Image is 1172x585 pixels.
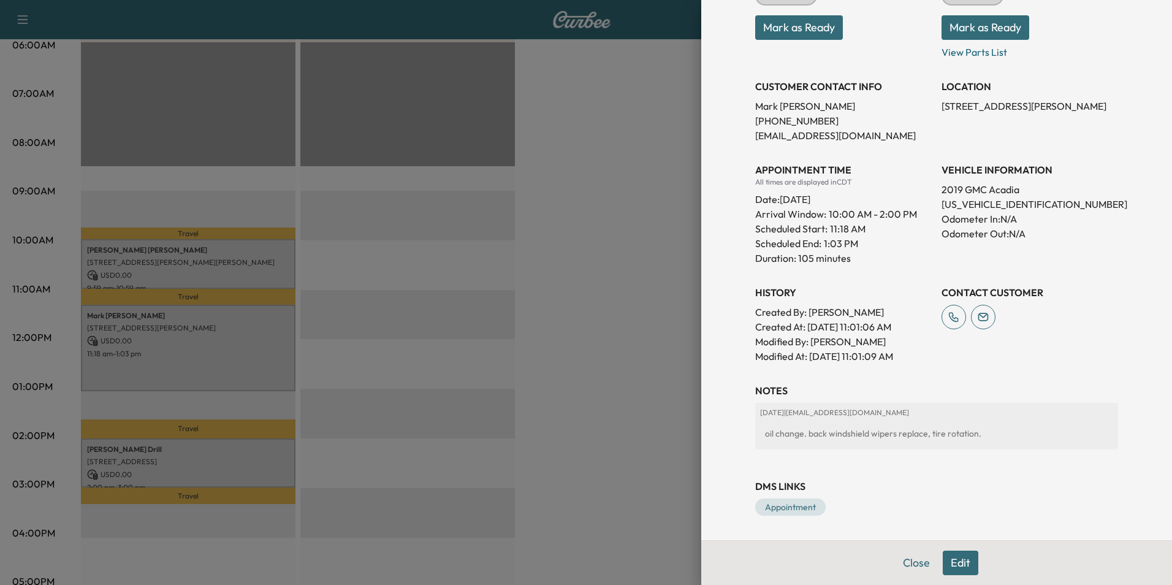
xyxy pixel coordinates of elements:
p: Odometer In: N/A [942,212,1118,226]
p: Mark [PERSON_NAME] [755,99,932,113]
p: 1:03 PM [824,236,858,251]
p: [US_VEHICLE_IDENTIFICATION_NUMBER] [942,197,1118,212]
div: Date: [DATE] [755,187,932,207]
h3: CONTACT CUSTOMER [942,285,1118,300]
span: 10:00 AM - 2:00 PM [829,207,917,221]
h3: DMS Links [755,479,1118,494]
h3: History [755,285,932,300]
p: Scheduled Start: [755,221,828,236]
button: Close [895,551,938,575]
p: [DATE] | [EMAIL_ADDRESS][DOMAIN_NAME] [760,408,1113,418]
p: Modified By : [PERSON_NAME] [755,334,932,349]
button: Mark as Ready [755,15,843,40]
p: Duration: 105 minutes [755,251,932,266]
p: Created At : [DATE] 11:01:06 AM [755,319,932,334]
h3: LOCATION [942,79,1118,94]
p: Odometer Out: N/A [942,226,1118,241]
p: [EMAIL_ADDRESS][DOMAIN_NAME] [755,128,932,143]
p: 11:18 AM [830,221,866,236]
div: oil change. back windshield wipers replace, tire rotation. [760,422,1113,445]
h3: VEHICLE INFORMATION [942,162,1118,177]
h3: APPOINTMENT TIME [755,162,932,177]
div: All times are displayed in CDT [755,177,932,187]
h3: CUSTOMER CONTACT INFO [755,79,932,94]
button: Edit [943,551,978,575]
p: Created By : [PERSON_NAME] [755,305,932,319]
p: 2019 GMC Acadia [942,182,1118,197]
button: Mark as Ready [942,15,1029,40]
p: View Parts List [942,40,1118,59]
p: Scheduled End: [755,236,821,251]
p: Modified At : [DATE] 11:01:09 AM [755,349,932,364]
h3: NOTES [755,383,1118,398]
a: Appointment [755,499,826,516]
p: [PHONE_NUMBER] [755,113,932,128]
p: [STREET_ADDRESS][PERSON_NAME] [942,99,1118,113]
p: Arrival Window: [755,207,932,221]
